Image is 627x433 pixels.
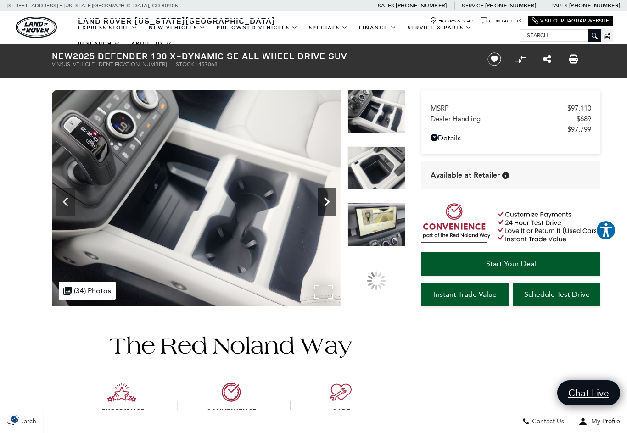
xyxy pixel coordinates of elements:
[431,125,591,133] a: $97,799
[431,170,500,180] span: Available at Retailer
[557,380,620,405] a: Chat Live
[56,188,75,216] div: Previous
[532,17,609,24] a: Visit Our Jaguar Website
[431,133,591,142] a: Details
[353,20,402,36] a: Finance
[16,17,57,38] a: land-rover
[52,50,73,62] strong: New
[73,20,143,36] a: EXPRESS STORE
[513,283,600,306] a: Schedule Test Drive
[16,17,57,38] img: Land Rover
[551,2,568,9] span: Parts
[421,252,600,276] a: Start Your Deal
[530,418,564,426] span: Contact Us
[196,61,218,67] span: L457068
[211,20,303,36] a: Pre-Owned Vehicles
[502,172,509,179] div: Vehicle is in stock and ready for immediate delivery. Due to demand, availability is subject to c...
[347,146,405,190] img: New 2025 Sedona Red LAND ROVER X-Dynamic SE image 25
[176,61,196,67] span: Stock:
[577,115,591,123] span: $689
[569,2,620,9] a: [PHONE_NUMBER]
[318,188,336,216] div: Next
[78,15,275,26] span: Land Rover [US_STATE][GEOGRAPHIC_DATA]
[430,17,474,24] a: Hours & Map
[524,290,590,299] span: Schedule Test Drive
[378,2,394,9] span: Sales
[571,410,627,433] button: Open user profile menu
[421,283,509,306] a: Instant Trade Value
[303,20,353,36] a: Specials
[567,104,591,112] span: $97,110
[347,203,405,246] img: New 2025 Sedona Red LAND ROVER X-Dynamic SE image 26
[73,36,126,52] a: Research
[59,282,116,300] div: (34) Photos
[569,54,578,65] a: Print this New 2025 Defender 130 X-Dynamic SE All Wheel Drive SUV
[52,61,62,67] span: VIN:
[73,15,281,26] a: Land Rover [US_STATE][GEOGRAPHIC_DATA]
[462,2,483,9] span: Service
[434,290,497,299] span: Instant Trade Value
[431,115,591,123] a: Dealer Handling $689
[347,90,405,133] img: New 2025 Sedona Red LAND ROVER X-Dynamic SE image 24
[431,104,591,112] a: MSRP $97,110
[543,54,551,65] a: Share this New 2025 Defender 130 X-Dynamic SE All Wheel Drive SUV
[402,20,477,36] a: Service & Parts
[431,115,577,123] span: Dealer Handling
[52,90,341,306] img: New 2025 Sedona Red LAND ROVER X-Dynamic SE image 24
[73,20,520,52] nav: Main Navigation
[484,52,504,67] button: Save vehicle
[7,2,178,9] a: [STREET_ADDRESS] • [US_STATE][GEOGRAPHIC_DATA], CO 80905
[514,52,527,66] button: Compare Vehicle
[5,414,26,424] img: Opt-Out Icon
[52,51,472,61] h1: 2025 Defender 130 X-Dynamic SE All Wheel Drive SUV
[485,2,536,9] a: [PHONE_NUMBER]
[126,36,178,52] a: About Us
[486,259,536,268] span: Start Your Deal
[520,30,600,41] input: Search
[5,414,26,424] section: Click to Open Cookie Consent Modal
[564,387,614,399] span: Chat Live
[567,125,591,133] span: $97,799
[431,104,567,112] span: MSRP
[596,220,616,242] aside: Accessibility Help Desk
[62,61,167,67] span: [US_VEHICLE_IDENTIFICATION_NUMBER]
[143,20,211,36] a: New Vehicles
[481,17,521,24] a: Contact Us
[588,418,620,426] span: My Profile
[396,2,447,9] a: [PHONE_NUMBER]
[596,220,616,240] button: Explore your accessibility options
